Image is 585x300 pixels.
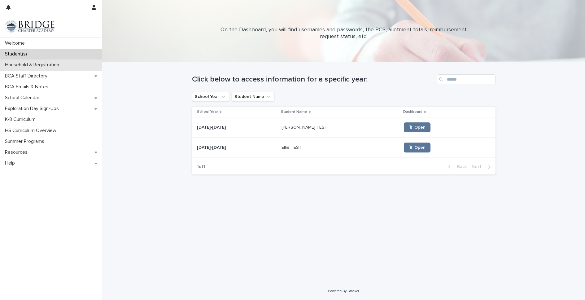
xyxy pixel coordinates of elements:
[2,106,64,112] p: Exploration Day Sign-Ups
[192,92,229,102] button: School Year
[232,92,274,102] button: Student Name
[404,122,430,132] a: 🖱 Open
[5,20,55,33] img: V1C1m3IdTEidaUdm9Hs0
[197,108,218,115] p: School Year
[472,165,485,169] span: Next
[328,289,359,293] a: Powered By Stacker
[192,138,496,158] tr: [DATE]-[DATE][DATE]-[DATE] Ellie TESTEllie TEST 🖱 Open
[2,160,20,166] p: Help
[281,108,307,115] p: Student Name
[469,164,496,170] button: Next
[2,117,41,122] p: K-8 Curriculum
[2,149,33,155] p: Resources
[2,51,32,57] p: Student(s)
[192,117,496,138] tr: [DATE]-[DATE][DATE]-[DATE] [PERSON_NAME] TEST[PERSON_NAME] TEST 🖱 Open
[403,108,422,115] p: Dashboard
[2,73,52,79] p: BCA Staff Directory
[2,84,53,90] p: BCA Emails & Notes
[453,165,467,169] span: Back
[443,164,469,170] button: Back
[282,144,303,150] p: Ellie TEST
[2,139,49,144] p: Summer Programs
[409,145,426,150] span: 🖱 Open
[2,62,64,68] p: Household & Registration
[437,74,496,84] input: Search
[2,40,30,46] p: Welcome
[409,125,426,130] span: 🖱 Open
[192,159,210,174] p: 1 of 1
[282,124,329,130] p: [PERSON_NAME] TEST
[2,95,44,101] p: School Calendar
[220,27,467,40] p: On the Dashboard, you will find usernames and passwords, the PCS, allotment totals, reimbursement...
[192,75,434,84] h1: Click below to access information for a specific year:
[197,124,227,130] p: [DATE]-[DATE]
[404,143,430,152] a: 🖱 Open
[2,128,61,134] p: HS Curriculum Overview
[197,144,227,150] p: [DATE]-[DATE]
